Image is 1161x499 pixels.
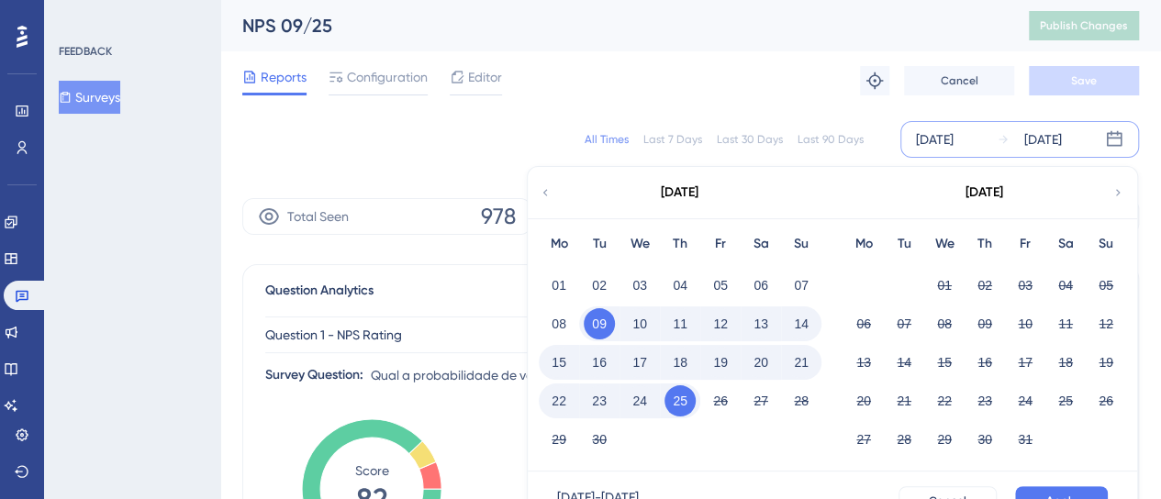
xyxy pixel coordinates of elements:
button: 08 [543,308,575,339]
div: Su [781,233,821,255]
div: [DATE] [661,182,698,204]
tspan: Score [355,463,389,478]
button: Question 1 - NPS Rating [265,316,632,353]
span: Publish Changes [1040,18,1128,33]
div: Th [660,233,700,255]
div: Fr [1005,233,1045,255]
button: 27 [848,424,879,455]
button: 05 [1090,270,1122,301]
button: 15 [929,347,960,378]
button: 25 [664,385,696,416]
div: Th [965,233,1005,255]
div: All Times [585,132,629,147]
button: 28 [786,385,817,416]
button: 09 [584,308,615,339]
button: 21 [888,385,920,416]
button: 01 [929,270,960,301]
button: 17 [1010,347,1041,378]
span: Editor [468,66,502,88]
div: We [924,233,965,255]
div: Sa [741,233,781,255]
span: Question Analytics [265,280,374,302]
button: 16 [969,347,1000,378]
button: 29 [929,424,960,455]
button: 02 [584,270,615,301]
button: 24 [1010,385,1041,416]
span: Cancel [941,73,978,88]
div: Last 7 Days [643,132,702,147]
button: 03 [624,270,655,301]
div: Su [1086,233,1126,255]
button: Publish Changes [1029,11,1139,40]
button: 06 [848,308,879,339]
button: 03 [1010,270,1041,301]
button: 06 [745,270,776,301]
div: Sa [1045,233,1086,255]
button: 23 [584,385,615,416]
button: 05 [705,270,736,301]
button: 27 [745,385,776,416]
button: 08 [929,308,960,339]
button: 13 [745,308,776,339]
button: 04 [1050,270,1081,301]
span: Total Seen [287,205,349,227]
button: 26 [705,385,736,416]
span: Qual a probabilidade de você recomendar o Educbank a outras pessoas? [371,364,805,386]
button: 16 [584,347,615,378]
button: 29 [543,424,575,455]
button: 26 [1090,385,1122,416]
button: 20 [848,385,879,416]
span: Question 1 - NPS Rating [265,324,402,346]
div: Fr [700,233,741,255]
button: 19 [1090,347,1122,378]
div: NPS 09/25 [242,13,983,39]
button: Cancel [904,66,1014,95]
button: 18 [1050,347,1081,378]
div: Mo [843,233,884,255]
button: Surveys [59,81,120,114]
button: 31 [1010,424,1041,455]
div: Tu [579,233,620,255]
div: FEEDBACK [59,44,112,59]
span: Reports [261,66,307,88]
button: 10 [1010,308,1041,339]
span: 978 [481,202,516,231]
button: 21 [786,347,817,378]
span: Save [1071,73,1097,88]
button: 14 [888,347,920,378]
button: 09 [969,308,1000,339]
button: 01 [543,270,575,301]
div: Tu [884,233,924,255]
button: 25 [1050,385,1081,416]
button: 10 [624,308,655,339]
button: 28 [888,424,920,455]
div: Last 90 Days [798,132,864,147]
button: 15 [543,347,575,378]
button: 20 [745,347,776,378]
button: 22 [929,385,960,416]
button: 23 [969,385,1000,416]
button: 24 [624,385,655,416]
button: 11 [664,308,696,339]
button: 19 [705,347,736,378]
button: 11 [1050,308,1081,339]
button: 12 [1090,308,1122,339]
button: 22 [543,385,575,416]
button: 30 [584,424,615,455]
div: We [620,233,660,255]
button: 12 [705,308,736,339]
div: [DATE] [966,182,1003,204]
button: 17 [624,347,655,378]
div: Mo [539,233,579,255]
span: Configuration [347,66,428,88]
button: 18 [664,347,696,378]
div: [DATE] [1024,128,1062,150]
div: Last 30 Days [717,132,783,147]
button: 07 [786,270,817,301]
button: 14 [786,308,817,339]
button: 30 [969,424,1000,455]
button: Save [1029,66,1139,95]
button: 07 [888,308,920,339]
button: 04 [664,270,696,301]
button: 13 [848,347,879,378]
